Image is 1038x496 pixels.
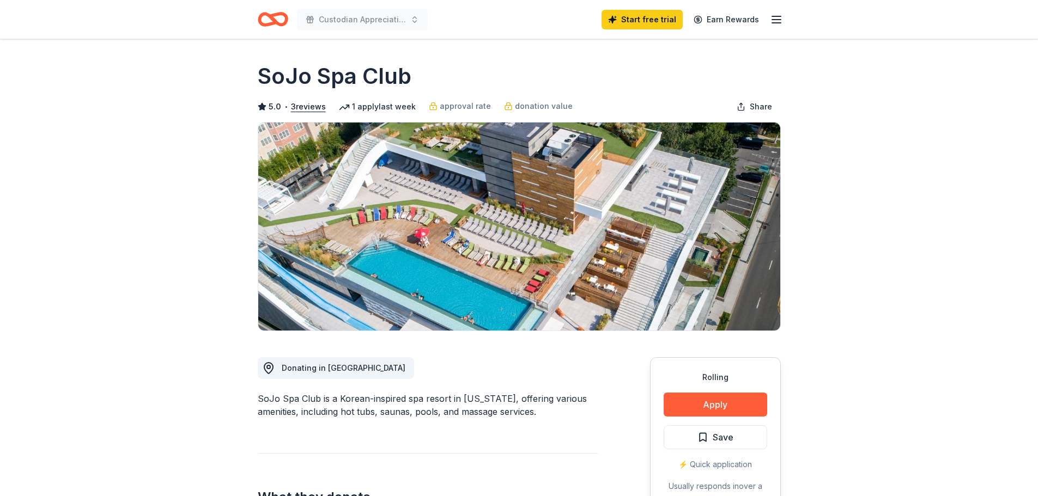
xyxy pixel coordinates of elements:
[297,9,428,30] button: Custodian Appreciation Lunch
[440,100,491,113] span: approval rate
[339,100,416,113] div: 1 apply last week
[664,393,767,417] button: Apply
[504,100,573,113] a: donation value
[728,96,781,118] button: Share
[687,10,766,29] a: Earn Rewards
[429,100,491,113] a: approval rate
[291,100,326,113] button: 3reviews
[750,100,772,113] span: Share
[258,392,598,418] div: SoJo Spa Club is a Korean-inspired spa resort in [US_STATE], offering various amenities, includin...
[258,61,411,91] h1: SoJo Spa Club
[602,10,683,29] a: Start free trial
[664,425,767,449] button: Save
[664,458,767,471] div: ⚡️ Quick application
[515,100,573,113] span: donation value
[284,102,288,111] span: •
[258,7,288,32] a: Home
[258,123,780,330] img: Image for SoJo Spa Club
[269,100,281,113] span: 5.0
[282,363,405,372] span: Donating in [GEOGRAPHIC_DATA]
[664,371,767,384] div: Rolling
[713,430,733,444] span: Save
[319,13,406,26] span: Custodian Appreciation Lunch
